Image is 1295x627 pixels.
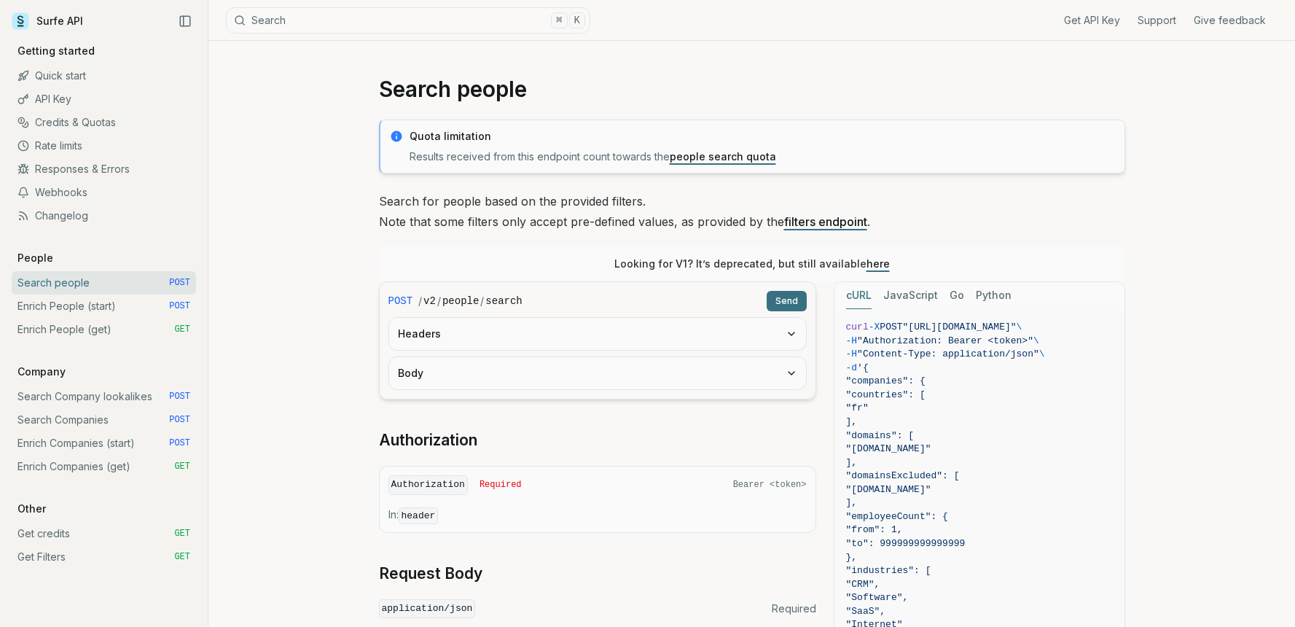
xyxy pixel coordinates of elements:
code: v2 [423,294,436,308]
span: "to": 999999999999999 [846,538,966,549]
a: Authorization [379,430,477,451]
span: -H [846,348,858,359]
p: Company [12,365,71,379]
p: Search for people based on the provided filters. Note that some filters only accept pre-defined v... [379,191,1125,232]
span: "from": 1, [846,524,903,535]
span: "domains": [ [846,430,915,441]
span: GET [174,461,190,472]
span: "Authorization: Bearer <token>" [857,335,1033,346]
code: header [399,507,439,524]
a: Enrich Companies (get) GET [12,455,196,478]
p: Other [12,502,52,516]
kbd: ⌘ [551,12,567,28]
a: Rate limits [12,134,196,157]
button: Search⌘K [226,7,590,34]
p: In: [388,507,807,523]
a: API Key [12,87,196,111]
a: Enrich Companies (start) POST [12,432,196,455]
a: filters endpoint [784,214,867,229]
span: "companies": { [846,375,926,386]
span: / [437,294,441,308]
button: cURL [846,282,872,309]
kbd: K [569,12,585,28]
p: Looking for V1? It’s deprecated, but still available [614,257,890,271]
span: \ [1017,322,1022,332]
span: "SaaS", [846,606,886,617]
a: Get API Key [1064,13,1120,28]
a: Quick start [12,64,196,87]
span: -X [869,322,880,332]
code: search [485,294,522,308]
a: Give feedback [1194,13,1266,28]
span: ], [846,457,858,468]
span: "domainsExcluded": [ [846,470,960,481]
span: "Software", [846,592,909,603]
span: "industries": [ [846,565,931,576]
a: Request Body [379,564,482,584]
span: POST [169,300,190,312]
button: Python [976,282,1012,309]
span: Required [772,601,816,616]
a: Webhooks [12,181,196,204]
span: curl [846,322,869,332]
p: Quota limitation [410,129,1116,144]
button: Body [389,357,806,389]
button: Go [950,282,964,309]
span: GET [174,551,190,563]
code: application/json [379,599,476,619]
p: Results received from this endpoint count towards the [410,149,1116,164]
span: POST [169,391,190,402]
h1: Search people [379,76,1125,102]
span: POST [169,414,190,426]
span: -d [846,362,858,373]
p: Getting started [12,44,101,58]
span: \ [1039,348,1045,359]
a: here [866,257,890,270]
span: "[DOMAIN_NAME]" [846,443,931,454]
a: Get credits GET [12,522,196,545]
span: / [480,294,484,308]
a: Changelog [12,204,196,227]
button: Send [767,291,807,311]
span: "[URL][DOMAIN_NAME]" [903,322,1017,332]
button: Collapse Sidebar [174,10,196,32]
button: Headers [389,318,806,350]
a: Responses & Errors [12,157,196,181]
span: / [418,294,422,308]
a: Search Company lookalikes POST [12,385,196,408]
a: Surfe API [12,10,83,32]
span: "employeeCount": { [846,511,948,522]
a: Enrich People (get) GET [12,318,196,341]
span: -H [846,335,858,346]
span: \ [1033,335,1039,346]
span: ], [846,416,858,427]
a: Support [1138,13,1176,28]
code: people [442,294,479,308]
a: Credits & Quotas [12,111,196,134]
span: GET [174,324,190,335]
span: "Content-Type: application/json" [857,348,1039,359]
span: Required [480,479,522,491]
a: Search people POST [12,271,196,295]
span: Bearer <token> [733,479,807,491]
span: "countries": [ [846,389,926,400]
span: POST [880,322,902,332]
span: }, [846,552,858,563]
a: Get Filters GET [12,545,196,569]
a: people search quota [670,150,776,163]
a: Enrich People (start) POST [12,295,196,318]
button: JavaScript [883,282,938,309]
span: '{ [857,362,869,373]
span: "fr" [846,402,869,413]
span: POST [169,277,190,289]
span: GET [174,528,190,540]
code: Authorization [388,475,468,495]
p: People [12,251,59,265]
a: Search Companies POST [12,408,196,432]
span: POST [388,294,413,308]
span: POST [169,437,190,449]
span: "CRM", [846,579,880,590]
span: "[DOMAIN_NAME]" [846,484,931,495]
span: ], [846,497,858,508]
